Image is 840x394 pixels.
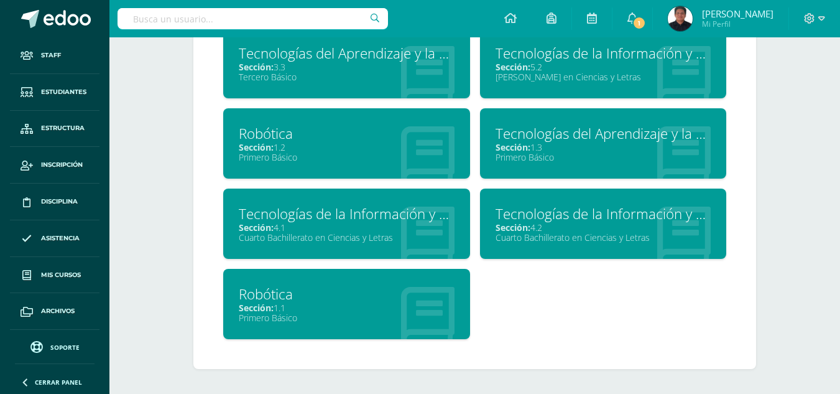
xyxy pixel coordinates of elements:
[239,124,455,143] div: Robótica
[10,184,99,220] a: Disciplina
[239,312,455,324] div: Primero Básico
[41,50,61,60] span: Staff
[41,160,83,170] span: Inscripción
[50,343,80,352] span: Soporte
[239,151,455,163] div: Primero Básico
[496,141,530,153] span: Sección:
[41,270,81,280] span: Mis cursos
[496,61,711,73] div: 5.2
[632,16,646,30] span: 1
[223,189,470,259] a: Tecnologías de la Información y Comunicación 4Sección:4.1Cuarto Bachillerato en Ciencias y Letras
[496,124,711,143] div: Tecnologías del Aprendizaje y la Comunicación
[239,232,455,243] div: Cuarto Bachillerato en Ciencias y Letras
[496,204,711,223] div: Tecnologías de la Información y Comunicación 4
[41,197,78,207] span: Disciplina
[35,378,82,387] span: Cerrar panel
[239,204,455,223] div: Tecnologías de la Información y Comunicación 4
[668,6,693,31] img: dfb2445352bbaa30de7fa1c39f03f7f6.png
[223,108,470,179] a: RobóticaSección:1.2Primero Básico
[702,19,773,29] span: Mi Perfil
[10,220,99,257] a: Asistencia
[10,37,99,74] a: Staff
[239,302,455,314] div: 1.1
[239,222,455,233] div: 4.1
[480,189,727,259] a: Tecnologías de la Información y Comunicación 4Sección:4.2Cuarto Bachillerato en Ciencias y Letras
[10,147,99,184] a: Inscripción
[496,232,711,243] div: Cuarto Bachillerato en Ciencias y Letras
[239,302,274,314] span: Sección:
[10,111,99,148] a: Estructura
[239,284,455,304] div: Robótica
[496,222,530,233] span: Sección:
[480,28,727,98] a: Tecnologías de la Información y Comunicación 5Sección:5.2[PERSON_NAME] en Ciencias y Letras
[118,8,388,29] input: Busca un usuario...
[496,44,711,63] div: Tecnologías de la Información y Comunicación 5
[239,222,274,233] span: Sección:
[239,71,455,83] div: Tercero Básico
[496,61,530,73] span: Sección:
[10,74,99,111] a: Estudiantes
[496,222,711,233] div: 4.2
[223,28,470,98] a: Tecnologías del Aprendizaje y la ComunicaciónSección:3.3Tercero Básico
[239,61,274,73] span: Sección:
[496,141,711,153] div: 1.3
[496,71,711,83] div: [PERSON_NAME] en Ciencias y Letras
[10,257,99,294] a: Mis cursos
[223,269,470,339] a: RobóticaSección:1.1Primero Básico
[41,233,80,243] span: Asistencia
[41,306,75,316] span: Archivos
[15,338,95,355] a: Soporte
[10,293,99,330] a: Archivos
[480,108,727,179] a: Tecnologías del Aprendizaje y la ComunicaciónSección:1.3Primero Básico
[702,7,773,20] span: [PERSON_NAME]
[239,44,455,63] div: Tecnologías del Aprendizaje y la Comunicación
[239,141,455,153] div: 1.2
[239,141,274,153] span: Sección:
[496,151,711,163] div: Primero Básico
[41,87,86,97] span: Estudiantes
[239,61,455,73] div: 3.3
[41,123,85,133] span: Estructura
